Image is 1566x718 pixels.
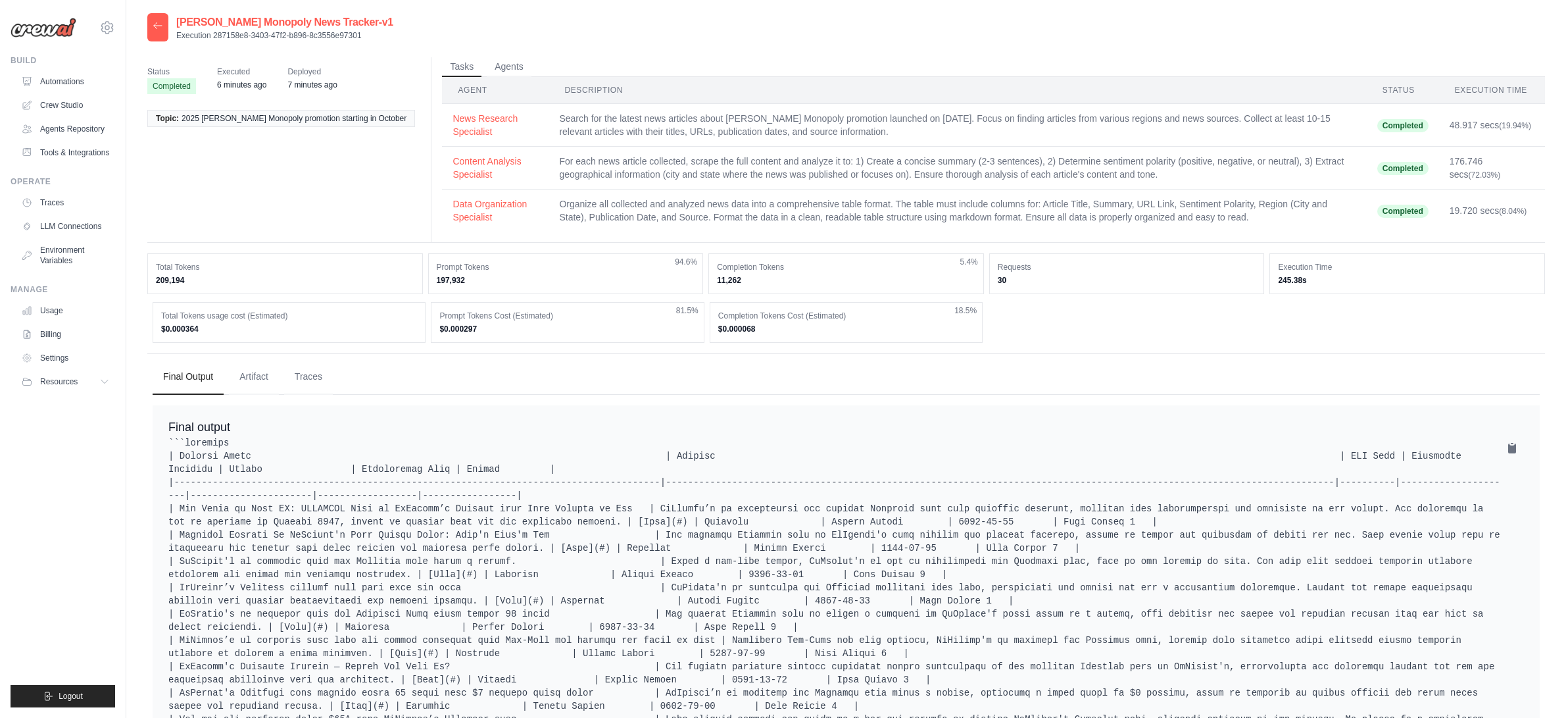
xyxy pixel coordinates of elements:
[1377,119,1429,132] span: Completed
[549,104,1366,147] td: Search for the latest news articles about [PERSON_NAME] Monopoly promotion launched on [DATE]. Fo...
[168,421,230,434] span: Final output
[439,324,695,334] dd: $0.000297
[439,311,695,321] dt: Prompt Tokens Cost (Estimated)
[176,30,393,41] p: Execution 287158e8-3403-47f2-b896-8c3556e97301
[717,275,975,286] dd: 11,262
[16,324,115,345] a: Billing
[1499,207,1527,216] span: (8.04%)
[16,300,115,321] a: Usage
[453,112,538,138] button: News Research Specialist
[1439,77,1545,104] th: Execution Time
[11,685,115,707] button: Logout
[284,359,333,395] button: Traces
[960,257,977,267] span: 5.4%
[229,359,279,395] button: Artifact
[16,142,115,163] a: Tools & Integrations
[147,65,196,78] span: Status
[156,275,414,286] dd: 209,194
[549,147,1366,190] td: For each news article collected, scrape the full content and analyze it to: 1) Create a concise s...
[1439,190,1545,232] td: 19.720 secs
[442,57,481,77] button: Tasks
[1278,262,1536,272] dt: Execution Time
[176,14,393,30] h2: [PERSON_NAME] Monopoly News Tracker-v1
[217,65,266,78] span: Executed
[675,257,697,267] span: 94.6%
[153,359,224,395] button: Final Output
[11,176,115,187] div: Operate
[717,262,975,272] dt: Completion Tokens
[16,118,115,140] a: Agents Repository
[147,78,196,94] span: Completed
[11,55,115,66] div: Build
[487,57,531,77] button: Agents
[437,275,695,286] dd: 197,932
[16,192,115,213] a: Traces
[11,18,76,38] img: Logo
[287,80,337,90] time: October 6, 2025 at 21:37 CDT
[437,262,695,272] dt: Prompt Tokens
[1367,77,1439,104] th: Status
[11,284,115,295] div: Manage
[676,305,698,316] span: 81.5%
[287,65,337,78] span: Deployed
[1278,275,1536,286] dd: 245.38s
[1439,147,1545,190] td: 176.746 secs
[16,240,115,271] a: Environment Variables
[718,324,974,334] dd: $0.000068
[161,311,417,321] dt: Total Tokens usage cost (Estimated)
[549,77,1366,104] th: Description
[59,691,83,702] span: Logout
[16,347,115,369] a: Settings
[156,262,414,272] dt: Total Tokens
[549,190,1366,232] td: Organize all collected and analyzed news data into a comprehensive table format. The table must i...
[217,80,266,90] time: October 6, 2025 at 21:39 CDT
[16,95,115,116] a: Crew Studio
[156,113,179,124] span: Topic:
[1469,170,1501,180] span: (72.03%)
[453,155,538,181] button: Content Analysis Specialist
[453,197,538,224] button: Data Organization Specialist
[16,371,115,392] button: Resources
[16,71,115,92] a: Automations
[161,324,417,334] dd: $0.000364
[442,77,549,104] th: Agent
[718,311,974,321] dt: Completion Tokens Cost (Estimated)
[16,216,115,237] a: LLM Connections
[954,305,977,316] span: 18.5%
[182,113,406,124] span: 2025 [PERSON_NAME] Monopoly promotion starting in October
[998,262,1256,272] dt: Requests
[998,275,1256,286] dd: 30
[40,376,78,387] span: Resources
[1439,104,1545,147] td: 48.917 secs
[1377,205,1429,218] span: Completed
[1377,162,1429,175] span: Completed
[1499,121,1531,130] span: (19.94%)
